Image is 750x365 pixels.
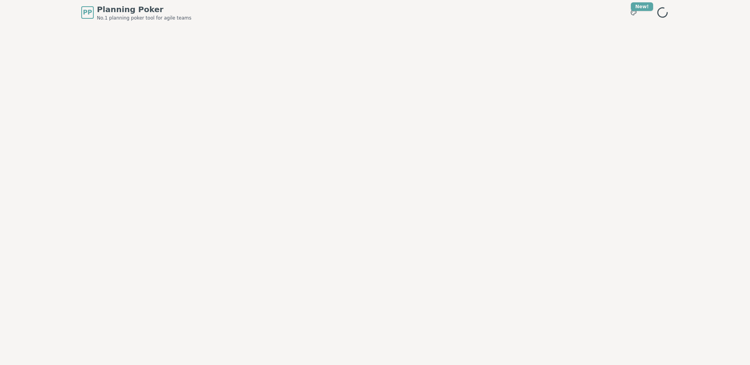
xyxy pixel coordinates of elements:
a: PPPlanning PokerNo.1 planning poker tool for agile teams [81,4,191,21]
div: New! [631,2,653,11]
span: PP [83,8,92,17]
span: No.1 planning poker tool for agile teams [97,15,191,21]
button: New! [627,5,641,20]
span: Planning Poker [97,4,191,15]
